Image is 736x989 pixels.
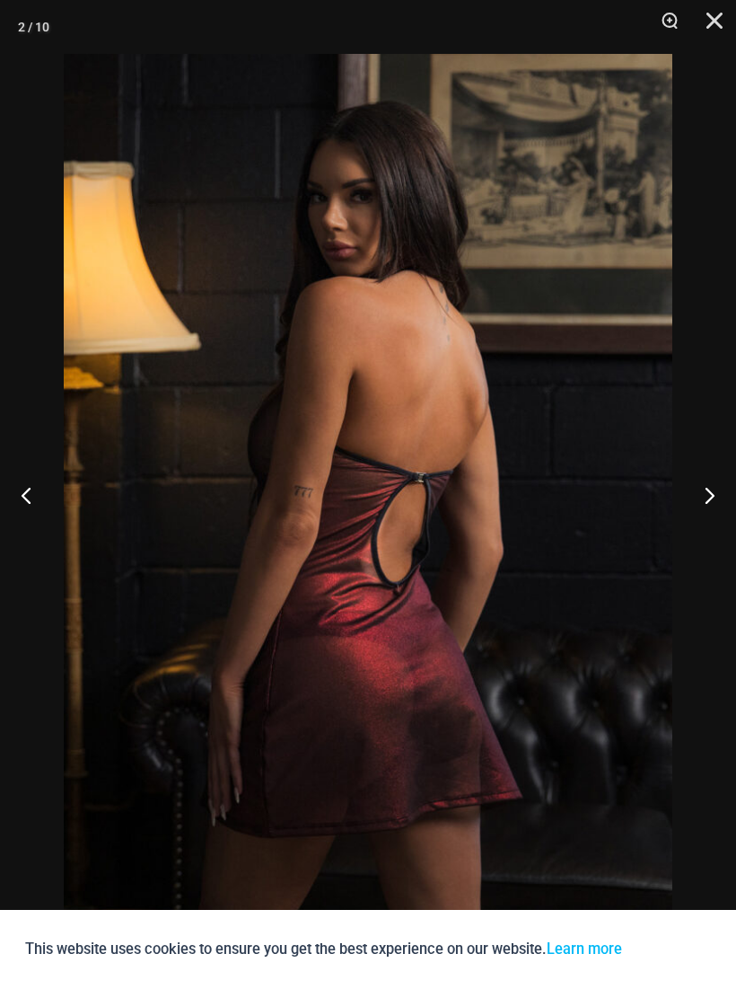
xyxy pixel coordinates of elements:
button: Accept [635,928,712,971]
a: Learn more [547,940,622,958]
img: Midnight Shimmer Red 5131 Dress 05 [64,54,672,967]
div: 2 / 10 [18,13,49,40]
p: This website uses cookies to ensure you get the best experience on our website. [25,937,622,961]
button: Next [669,450,736,540]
